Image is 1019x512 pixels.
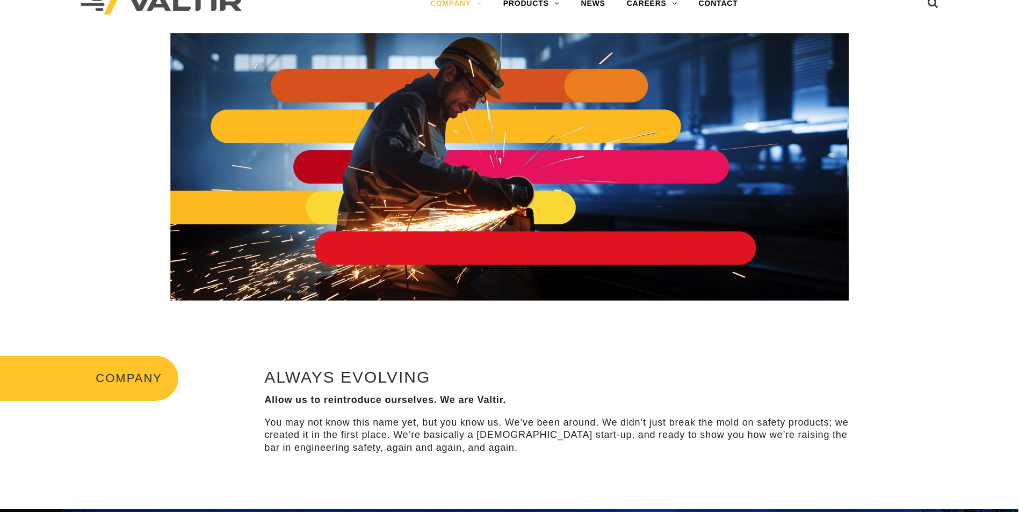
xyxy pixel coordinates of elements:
p: You may not know this name yet, but you know us. We’ve been around. We didn’t just break the mold... [264,416,856,454]
h2: ALWAYS EVOLVING [264,368,856,386]
strong: Allow us to reintroduce ourselves. We are Valtir. [264,394,506,405]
